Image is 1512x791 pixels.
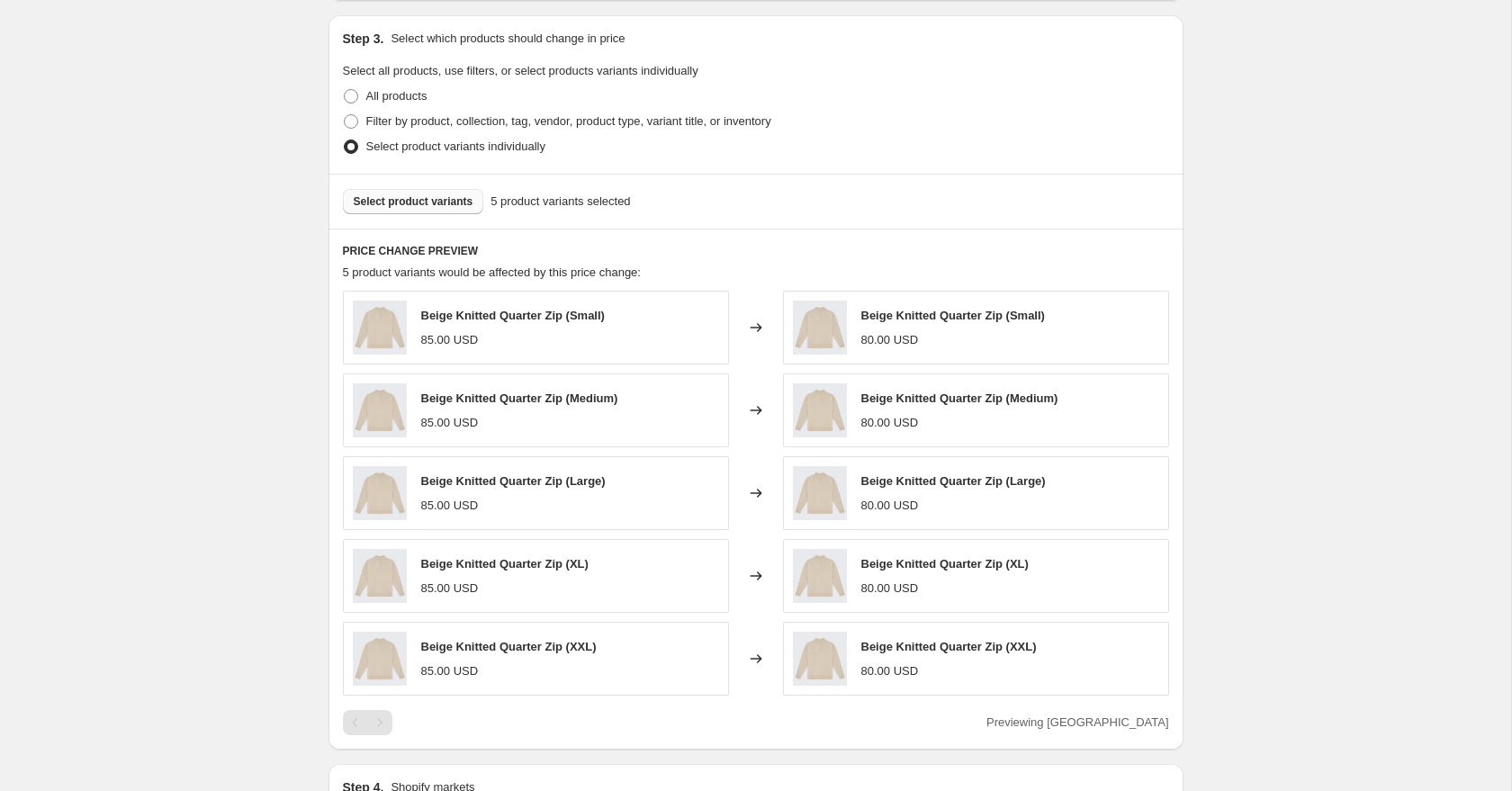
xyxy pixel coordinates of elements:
[343,710,392,735] nav: Pagination
[421,309,605,322] span: Beige Knitted Quarter Zip (Small)
[353,383,407,437] img: 2025_Half_Zips_-24_80x.jpg
[391,30,625,48] p: Select which products should change in price
[353,549,407,603] img: 2025_Half_Zips_-24_80x.jpg
[986,715,1169,729] span: Previewing [GEOGRAPHIC_DATA]
[366,139,545,153] span: Select product variants individually
[343,189,484,214] button: Select product variants
[421,557,589,571] span: Beige Knitted Quarter Zip (XL)
[793,466,847,520] img: 2025_Half_Zips_-24_80x.jpg
[353,632,407,686] img: 2025_Half_Zips_-24_80x.jpg
[343,30,384,48] h2: Step 3.
[421,640,597,653] span: Beige Knitted Quarter Zip (XXL)
[861,474,1046,488] span: Beige Knitted Quarter Zip (Large)
[793,383,847,437] img: 2025_Half_Zips_-24_80x.jpg
[421,497,479,515] div: 85.00 USD
[421,414,479,432] div: 85.00 USD
[793,549,847,603] img: 2025_Half_Zips_-24_80x.jpg
[861,662,919,680] div: 80.00 USD
[861,414,919,432] div: 80.00 USD
[421,662,479,680] div: 85.00 USD
[421,474,606,488] span: Beige Knitted Quarter Zip (Large)
[366,114,771,128] span: Filter by product, collection, tag, vendor, product type, variant title, or inventory
[861,331,919,349] div: 80.00 USD
[343,265,641,279] span: 5 product variants would be affected by this price change:
[861,309,1045,322] span: Beige Knitted Quarter Zip (Small)
[343,244,1169,258] h6: PRICE CHANGE PREVIEW
[861,557,1029,571] span: Beige Knitted Quarter Zip (XL)
[353,466,407,520] img: 2025_Half_Zips_-24_80x.jpg
[490,193,630,211] span: 5 product variants selected
[793,301,847,355] img: 2025_Half_Zips_-24_80x.jpg
[343,64,698,77] span: Select all products, use filters, or select products variants individually
[861,497,919,515] div: 80.00 USD
[421,331,479,349] div: 85.00 USD
[793,632,847,686] img: 2025_Half_Zips_-24_80x.jpg
[861,580,919,598] div: 80.00 USD
[354,194,473,209] span: Select product variants
[366,89,427,103] span: All products
[421,391,618,405] span: Beige Knitted Quarter Zip (Medium)
[421,580,479,598] div: 85.00 USD
[353,301,407,355] img: 2025_Half_Zips_-24_80x.jpg
[861,640,1037,653] span: Beige Knitted Quarter Zip (XXL)
[861,391,1058,405] span: Beige Knitted Quarter Zip (Medium)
